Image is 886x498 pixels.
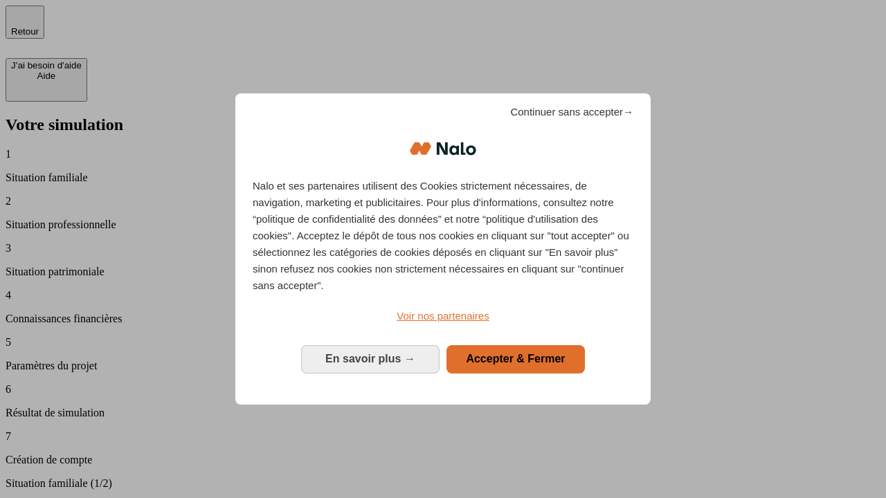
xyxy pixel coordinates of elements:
span: Accepter & Fermer [466,353,565,365]
p: Nalo et ses partenaires utilisent des Cookies strictement nécessaires, de navigation, marketing e... [253,178,633,294]
img: Logo [410,128,476,169]
button: En savoir plus: Configurer vos consentements [301,345,440,373]
button: Accepter & Fermer: Accepter notre traitement des données et fermer [446,345,585,373]
a: Voir nos partenaires [253,308,633,324]
span: En savoir plus → [325,353,415,365]
span: Voir nos partenaires [397,310,489,322]
span: Continuer sans accepter→ [510,104,633,120]
div: Bienvenue chez Nalo Gestion du consentement [235,93,651,404]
